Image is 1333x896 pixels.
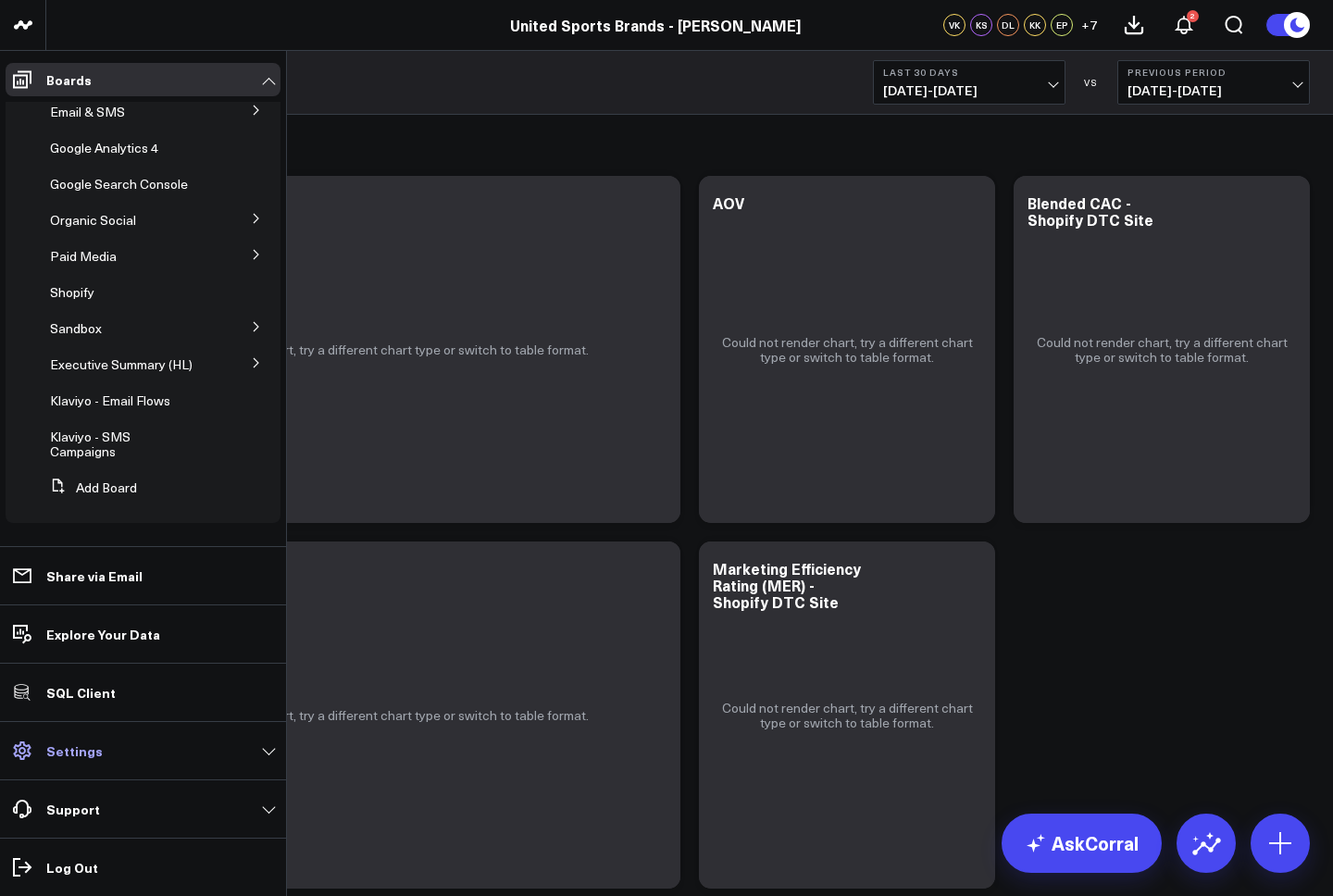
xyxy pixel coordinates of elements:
span: Shopify [50,283,94,301]
span: Organic Social [50,211,136,229]
p: Share via Email [46,568,143,583]
a: Google Search Console [50,177,188,192]
button: Add Board [43,471,137,504]
p: Support [46,802,100,816]
span: [DATE] - [DATE] [883,83,1055,98]
a: Executive Summary (HL) [50,357,193,372]
p: Could not render chart, try a different chart type or switch to table format. [161,708,589,723]
p: Explore Your Data [46,627,160,641]
a: Paid Media [50,249,117,264]
div: EP [1051,14,1073,36]
span: Google Analytics 4 [50,139,158,156]
button: Last 30 Days[DATE]-[DATE] [873,60,1065,105]
p: Boards [46,72,92,87]
span: [DATE] - [DATE] [1127,83,1300,98]
p: Settings [46,743,103,758]
p: Could not render chart, try a different chart type or switch to table format. [717,335,977,365]
span: Paid Media [50,247,117,265]
div: VS [1075,77,1108,88]
p: Could not render chart, try a different chart type or switch to table format. [717,701,977,730]
div: KK [1024,14,1046,36]
span: Executive Summary (HL) [50,355,193,373]
div: 2 [1187,10,1199,22]
div: VK [943,14,965,36]
a: SQL Client [6,676,280,709]
span: Sandbox [50,319,102,337]
div: DL [997,14,1019,36]
span: Google Search Console [50,175,188,193]
a: Klaviyo - Email Flows [50,393,170,408]
div: AOV [713,193,744,213]
span: Klaviyo - Email Flows [50,392,170,409]
span: + 7 [1081,19,1097,31]
a: AskCorral [1002,814,1162,873]
div: Marketing Efficiency Rating (MER) - Shopify DTC Site [713,558,861,612]
div: Blended CAC - Shopify DTC Site [1028,193,1153,230]
a: Sandbox [50,321,102,336]
a: Google Analytics 4 [50,141,158,156]
b: Last 30 Days [883,67,1055,78]
a: Log Out [6,851,280,884]
a: Organic Social [50,213,136,228]
p: Could not render chart, try a different chart type or switch to table format. [161,342,589,357]
p: Could not render chart, try a different chart type or switch to table format. [1032,335,1291,365]
span: Email & SMS [50,103,125,120]
a: Klaviyo - SMS Campaigns [50,429,197,459]
div: KS [970,14,992,36]
button: Previous Period[DATE]-[DATE] [1117,60,1310,105]
p: SQL Client [46,685,116,700]
a: Email & SMS [50,105,125,119]
a: Shopify [50,285,94,300]
button: +7 [1078,14,1100,36]
span: Klaviyo - SMS Campaigns [50,428,131,460]
b: Previous Period [1127,67,1300,78]
a: United Sports Brands - [PERSON_NAME] [510,15,801,35]
p: Log Out [46,860,98,875]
